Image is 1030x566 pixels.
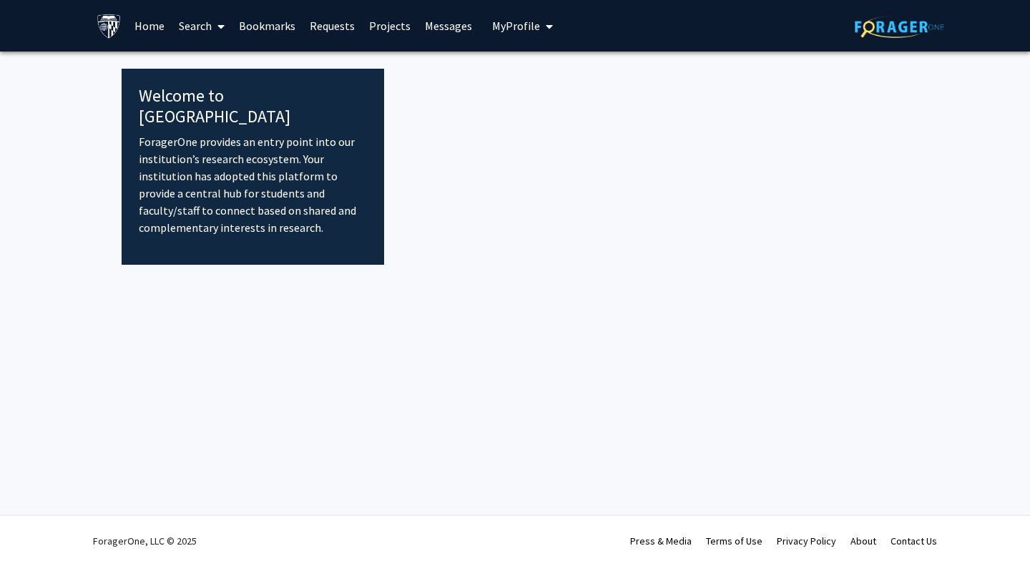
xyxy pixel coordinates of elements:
[706,535,762,547] a: Terms of Use
[630,535,692,547] a: Press & Media
[492,19,540,33] span: My Profile
[93,516,197,566] div: ForagerOne, LLC © 2025
[139,133,367,236] p: ForagerOne provides an entry point into our institution’s research ecosystem. Your institution ha...
[139,86,367,127] h4: Welcome to [GEOGRAPHIC_DATA]
[855,16,944,38] img: ForagerOne Logo
[891,535,937,547] a: Contact Us
[850,535,876,547] a: About
[172,1,232,51] a: Search
[232,1,303,51] a: Bookmarks
[303,1,362,51] a: Requests
[127,1,172,51] a: Home
[418,1,479,51] a: Messages
[362,1,418,51] a: Projects
[97,14,122,39] img: Johns Hopkins University Logo
[777,535,836,547] a: Privacy Policy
